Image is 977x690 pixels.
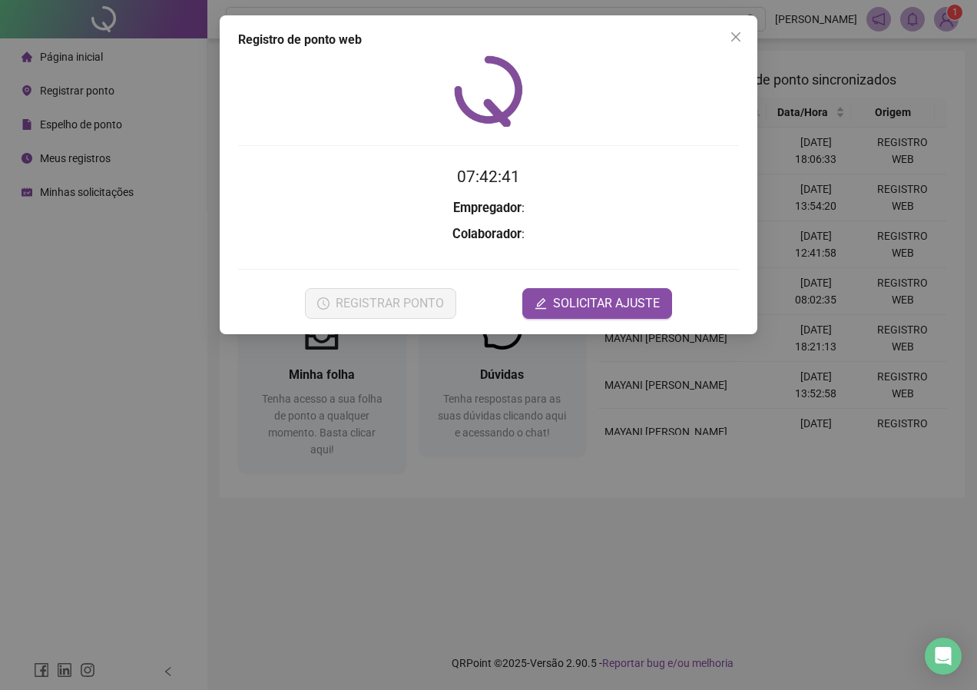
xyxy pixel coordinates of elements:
button: Close [724,25,748,49]
img: QRPoint [454,55,523,127]
h3: : [238,224,739,244]
span: edit [535,297,547,310]
time: 07:42:41 [457,168,520,186]
span: SOLICITAR AJUSTE [553,294,660,313]
button: REGISTRAR PONTO [305,288,456,319]
strong: Empregador [453,201,522,215]
div: Registro de ponto web [238,31,739,49]
div: Open Intercom Messenger [925,638,962,675]
strong: Colaborador [452,227,522,241]
span: close [730,31,742,43]
h3: : [238,198,739,218]
button: editSOLICITAR AJUSTE [522,288,672,319]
